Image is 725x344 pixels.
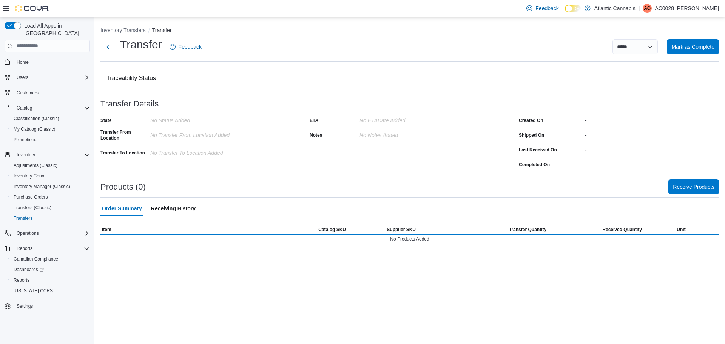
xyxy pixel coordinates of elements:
[8,113,93,124] button: Classification (Classic)
[11,114,90,123] span: Classification (Classic)
[2,228,93,239] button: Operations
[519,117,543,123] label: Created On
[11,214,35,223] a: Transfers
[100,129,147,141] label: Transfer From Location
[11,265,90,274] span: Dashboards
[8,171,93,181] button: Inventory Count
[585,159,719,168] div: -
[11,214,90,223] span: Transfers
[17,90,39,96] span: Customers
[11,135,40,144] a: Promotions
[8,124,93,134] button: My Catalog (Classic)
[519,147,557,153] label: Last Received On
[519,162,550,168] label: Completed On
[14,103,35,113] button: Catalog
[11,276,90,285] span: Reports
[100,117,111,123] label: State
[150,147,251,156] div: No Transfer To Location Added
[11,203,54,212] a: Transfers (Classic)
[100,27,146,33] button: Inventory Transfers
[11,125,90,134] span: My Catalog (Classic)
[11,203,90,212] span: Transfers (Classic)
[151,201,196,216] span: Receiving History
[565,5,581,12] input: Dark Mode
[11,255,90,264] span: Canadian Compliance
[11,135,90,144] span: Promotions
[585,114,719,123] div: -
[152,27,172,33] button: Transfer
[11,265,47,274] a: Dashboards
[14,73,90,82] span: Users
[387,227,416,233] span: Supplier SKU
[535,5,558,12] span: Feedback
[523,1,561,16] a: Feedback
[14,184,70,190] span: Inventory Manager (Classic)
[8,254,93,264] button: Canadian Compliance
[14,73,31,82] button: Users
[100,26,719,35] nav: An example of EuiBreadcrumbs
[2,72,93,83] button: Users
[673,183,714,191] span: Receive Products
[11,255,61,264] a: Canadian Compliance
[8,192,93,202] button: Purchase Orders
[17,230,39,236] span: Operations
[11,161,90,170] span: Adjustments (Classic)
[14,301,90,311] span: Settings
[8,264,93,275] a: Dashboards
[317,225,385,234] button: Catalog SKU
[102,201,142,216] span: Order Summary
[100,182,146,191] h3: Products (0)
[668,179,719,194] button: Receive Products
[359,114,461,123] div: No ETADate added
[14,116,59,122] span: Classification (Classic)
[667,39,719,54] button: Mark as Complete
[677,227,685,233] span: Unit
[14,229,42,238] button: Operations
[100,99,159,108] h3: Transfer Details
[14,277,29,283] span: Reports
[8,202,93,213] button: Transfers (Classic)
[585,144,719,153] div: -
[100,225,317,234] button: Item
[14,256,58,262] span: Canadian Compliance
[2,150,93,160] button: Inventory
[643,225,719,234] button: Unit
[11,125,59,134] a: My Catalog (Classic)
[14,88,90,97] span: Customers
[14,88,42,97] a: Customers
[14,103,90,113] span: Catalog
[14,205,51,211] span: Transfers (Classic)
[8,213,93,224] button: Transfers
[14,229,90,238] span: Operations
[602,227,642,233] span: Received Quantity
[14,162,57,168] span: Adjustments (Classic)
[11,286,56,295] a: [US_STATE] CCRS
[150,129,251,138] div: No Transfer From Location Added
[14,267,44,273] span: Dashboards
[359,129,461,138] div: No Notes added
[14,137,37,143] span: Promotions
[14,173,46,179] span: Inventory Count
[639,4,640,13] p: |
[8,285,93,296] button: [US_STATE] CCRS
[2,87,93,98] button: Customers
[14,288,53,294] span: [US_STATE] CCRS
[11,161,60,170] a: Adjustments (Classic)
[548,225,643,234] button: Received Quantity
[655,4,719,13] p: AC0028 [PERSON_NAME]
[11,193,51,202] a: Purchase Orders
[457,225,548,234] button: Transfer Quantity
[120,37,162,52] h1: Transfer
[8,181,93,192] button: Inventory Manager (Classic)
[11,193,90,202] span: Purchase Orders
[310,117,318,123] label: ETA
[2,301,93,312] button: Settings
[106,74,156,83] p: Traceability Status
[2,243,93,254] button: Reports
[14,57,90,67] span: Home
[8,275,93,285] button: Reports
[671,43,714,51] span: Mark as Complete
[643,4,652,13] div: AC0028 Oliver Barry
[11,171,90,180] span: Inventory Count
